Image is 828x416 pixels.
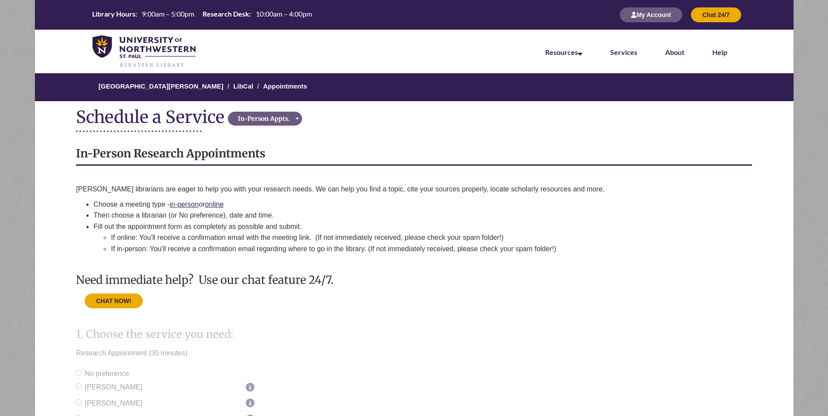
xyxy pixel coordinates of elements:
[15,73,813,101] nav: Breadcrumb
[205,201,224,208] a: online
[93,210,752,221] li: Then choose a librarian (or No preference), date and time.
[89,9,316,20] a: Hours Today
[228,112,302,126] button: In-Person Appts.
[93,35,196,68] img: UNWSP Library Logo
[85,293,143,308] button: CHAT NOW!
[76,108,228,126] div: Schedule a Service
[76,370,82,375] input: No preference
[85,297,143,304] a: CHAT NOW!
[691,11,741,18] a: Chat 24/7
[76,184,752,194] p: [PERSON_NAME] librarians are eager to help you with your research needs. We can help you find a t...
[665,48,684,56] a: About
[620,7,682,22] button: My Account
[691,7,741,22] button: Chat 24/7
[76,382,243,393] label: [PERSON_NAME]
[76,398,243,409] label: [PERSON_NAME]
[93,221,752,255] li: Fill out the appointment form as completely as possible and submit.
[89,9,316,20] table: Hours Today
[76,147,265,160] strong: In-Person Research Appointments
[76,329,292,340] h2: Step 1. Choose the service you need:
[142,10,194,18] span: 9:00am – 5:00pm
[99,82,223,90] a: [GEOGRAPHIC_DATA][PERSON_NAME]
[620,11,682,18] a: My Account
[111,232,752,243] li: If online: You'll receive a confirmation email with the meeting link. (If not immediately receive...
[610,48,637,56] a: Services
[76,345,254,361] p: Research Appointment (30 minutes)
[76,368,129,379] label: No preference
[76,399,82,405] input: [PERSON_NAME]
[545,48,582,56] a: Resources
[199,9,252,19] th: Research Desk:
[263,82,307,90] a: Appointments
[230,114,297,123] div: In-Person Appts.
[233,82,253,90] a: LibCal
[76,383,82,389] input: [PERSON_NAME]
[111,243,752,255] li: If in-person: You'll receive a confirmation email regarding where to go in the library. (If not i...
[89,9,138,19] th: Library Hours:
[712,48,727,56] a: Help
[76,274,752,286] h3: Need immediate help? Use our chat feature 24/7.
[93,199,752,210] li: Choose a meeting type - or
[256,10,312,18] span: 10:00am – 4:00pm
[170,201,199,208] a: in-person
